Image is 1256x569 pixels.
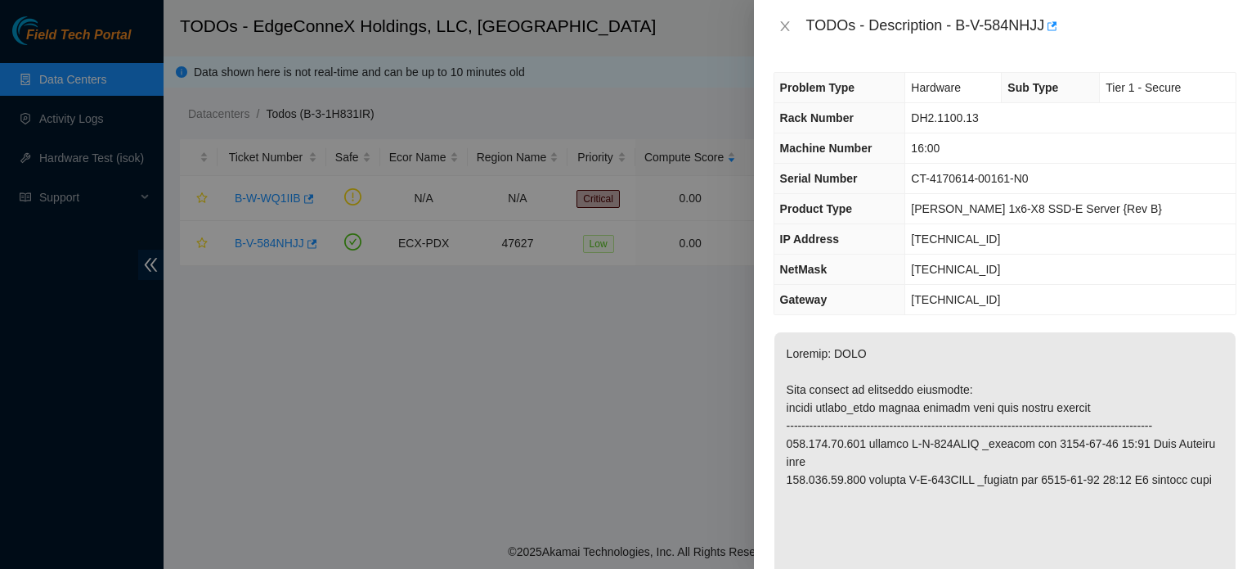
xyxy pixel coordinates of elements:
[778,20,792,33] span: close
[780,81,855,94] span: Problem Type
[806,13,1236,39] div: TODOs - Description - B-V-584NHJJ
[1106,81,1181,94] span: Tier 1 - Secure
[911,81,961,94] span: Hardware
[780,172,858,185] span: Serial Number
[911,233,1000,246] span: [TECHNICAL_ID]
[780,142,872,155] span: Machine Number
[911,293,1000,306] span: [TECHNICAL_ID]
[911,111,979,124] span: DH2.1100.13
[911,172,1028,185] span: CT-4170614-00161-N0
[780,111,854,124] span: Rack Number
[911,202,1162,215] span: [PERSON_NAME] 1x6-X8 SSD-E Server {Rev B}
[780,293,828,306] span: Gateway
[911,142,940,155] span: 16:00
[774,19,796,34] button: Close
[780,233,839,246] span: IP Address
[780,263,828,276] span: NetMask
[780,202,852,215] span: Product Type
[1007,81,1058,94] span: Sub Type
[911,263,1000,276] span: [TECHNICAL_ID]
